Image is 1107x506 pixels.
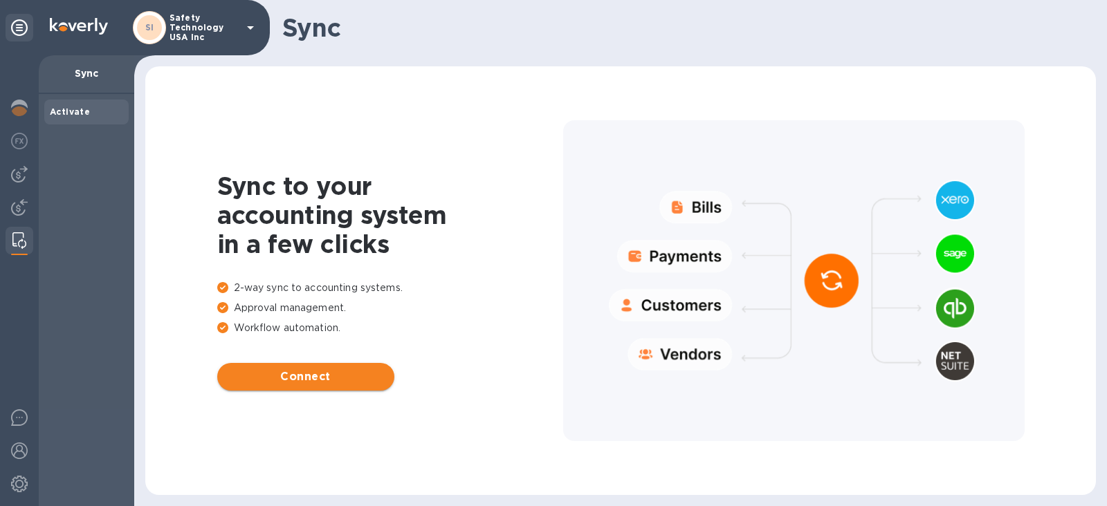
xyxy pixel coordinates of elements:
img: Foreign exchange [11,133,28,149]
b: Activate [50,106,90,117]
p: Workflow automation. [217,321,563,335]
b: SI [145,22,154,32]
p: 2-way sync to accounting systems. [217,281,563,295]
h1: Sync to your accounting system in a few clicks [217,171,563,259]
img: Logo [50,18,108,35]
p: Sync [50,66,123,80]
div: Unpin categories [6,14,33,41]
button: Connect [217,363,394,391]
p: Safety Technology USA Inc [170,13,239,42]
p: Approval management. [217,301,563,315]
h1: Sync [282,13,1085,42]
span: Connect [228,368,383,385]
